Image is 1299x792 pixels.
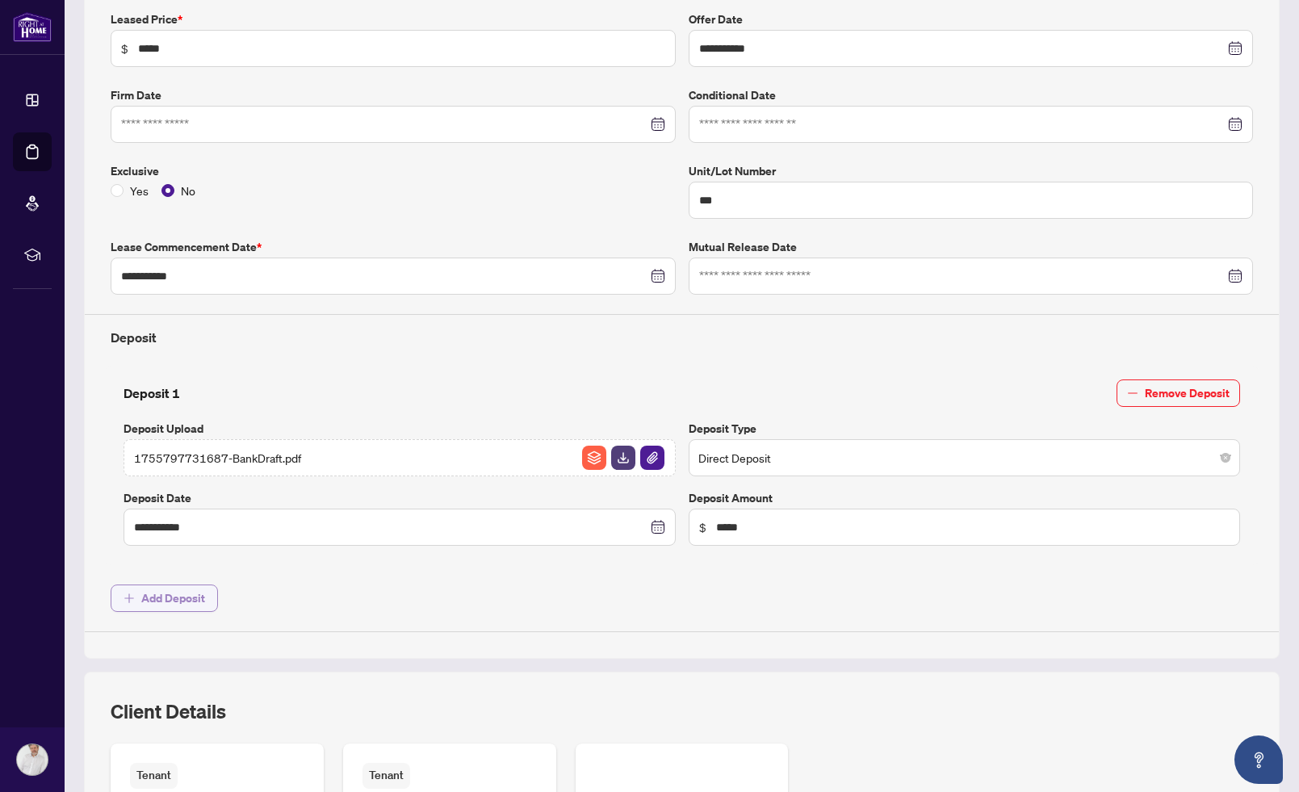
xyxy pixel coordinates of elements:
button: File Attachement [639,445,665,471]
span: Direct Deposit [698,442,1231,473]
h4: Deposit 1 [124,383,180,403]
span: Remove Deposit [1145,380,1230,406]
label: Firm Date [111,86,676,104]
button: File Archive [581,445,607,471]
label: Lease Commencement Date [111,238,676,256]
button: File Download [610,445,636,471]
h4: Deposit [111,328,1253,347]
button: Remove Deposit [1117,379,1240,407]
span: Add Deposit [141,585,205,611]
span: $ [699,518,706,536]
span: 1755797731687-BankDraft.pdf [134,449,301,467]
button: Open asap [1234,735,1283,784]
img: File Download [611,446,635,470]
span: plus [124,593,135,604]
label: Conditional Date [689,86,1254,104]
span: Tenant [130,763,178,788]
img: File Attachement [640,446,664,470]
span: 1755797731687-BankDraft.pdfFile ArchiveFile DownloadFile Attachement [124,439,676,476]
label: Deposit Upload [124,420,676,438]
img: Profile Icon [17,744,48,775]
span: No [174,182,202,199]
span: Yes [124,182,155,199]
label: Mutual Release Date [689,238,1254,256]
span: $ [121,40,128,57]
img: File Archive [582,446,606,470]
button: Add Deposit [111,585,218,612]
label: Exclusive [111,162,676,180]
span: close-circle [1221,453,1230,463]
label: Offer Date [689,10,1254,28]
h2: Client Details [111,698,226,724]
label: Deposit Date [124,489,676,507]
label: Deposit Amount [689,489,1241,507]
label: Leased Price [111,10,676,28]
label: Unit/Lot Number [689,162,1254,180]
label: Deposit Type [689,420,1241,438]
span: Tenant [362,763,410,788]
span: minus [1127,388,1138,399]
img: logo [13,12,52,42]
